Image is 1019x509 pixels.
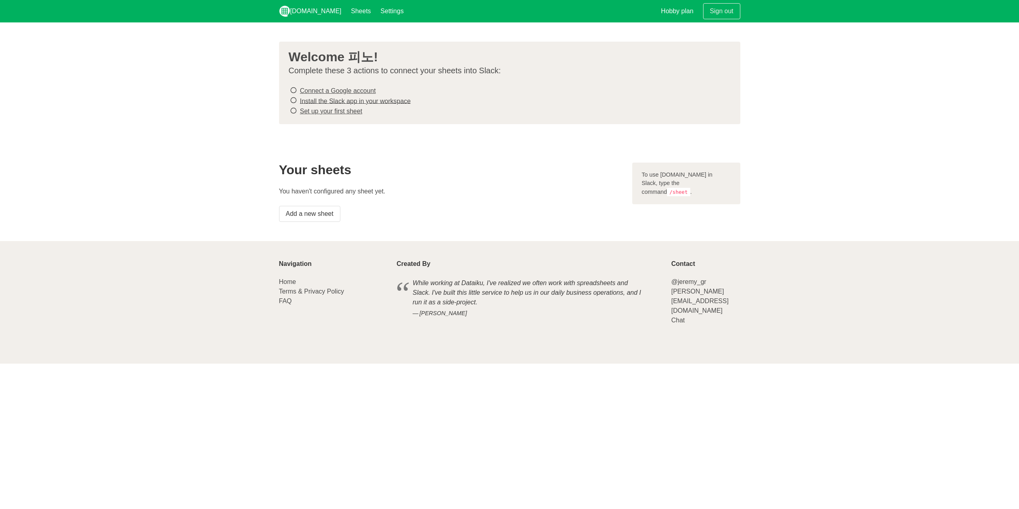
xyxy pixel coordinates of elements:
[671,278,706,285] a: @jeremy_gr
[632,163,740,205] div: To use [DOMAIN_NAME] in Slack, type the command .
[671,260,740,268] p: Contact
[667,188,690,196] code: /sheet
[279,278,296,285] a: Home
[671,317,685,324] a: Chat
[397,277,662,319] blockquote: While working at Dataiku, I've realized we often work with spreadsheets and Slack. I've built thi...
[279,298,292,304] a: FAQ
[413,309,646,318] cite: [PERSON_NAME]
[300,108,362,115] a: Set up your first sheet
[300,87,376,94] a: Connect a Google account
[289,50,724,64] h3: Welcome 피노!
[279,288,344,295] a: Terms & Privacy Policy
[671,288,728,314] a: [PERSON_NAME][EMAIL_ADDRESS][DOMAIN_NAME]
[279,260,387,268] p: Navigation
[279,163,623,177] h2: Your sheets
[289,66,724,76] p: Complete these 3 actions to connect your sheets into Slack:
[279,187,623,196] p: You haven't configured any sheet yet.
[279,206,340,222] a: Add a new sheet
[397,260,662,268] p: Created By
[703,3,740,19] a: Sign out
[300,97,411,104] a: Install the Slack app in your workspace
[279,6,290,17] img: logo_v2_white.png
